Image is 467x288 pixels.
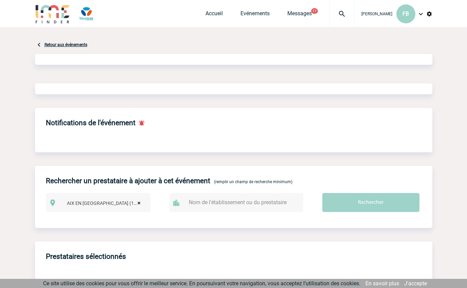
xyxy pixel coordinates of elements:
a: En savoir plus [365,280,399,287]
input: Nom de l'établissement ou du prestataire [187,197,292,207]
a: Retour aux événements [44,42,87,47]
span: AIX EN PROVENCE (13290) [64,198,147,208]
h4: Rechercher un prestataire à ajouter à cet événement [46,177,210,185]
span: FB [402,11,409,17]
span: (remplir un champ de recherche minimum) [214,179,292,184]
button: 17 [311,8,318,14]
span: × [138,198,141,208]
a: Messages [287,10,312,20]
span: Ce site utilise des cookies pour vous offrir le meilleur service. En poursuivant votre navigation... [43,280,360,287]
h4: Notifications de l'événement [46,119,136,127]
img: IME-Finder [35,4,70,23]
h4: Prestataires sélectionnés [46,252,126,261]
a: Evénements [240,10,270,20]
a: J'accepte [404,280,427,287]
a: Accueil [205,10,223,20]
span: [PERSON_NAME] [361,12,392,16]
input: Rechercher [322,193,419,212]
